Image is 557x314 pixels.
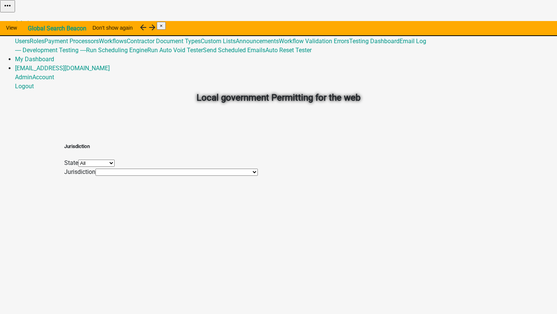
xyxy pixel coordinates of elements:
[64,168,95,175] label: Jurisdiction
[148,23,157,32] i: arrow_forward
[157,22,166,30] button: Close
[86,21,139,35] button: Don't show again
[64,143,258,150] h5: Jurisdiction
[139,23,148,32] i: arrow_back
[28,25,86,32] strong: Global Search Beacon
[160,23,163,29] span: ×
[70,91,487,104] h2: Local government Permitting for the web
[64,159,78,166] label: State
